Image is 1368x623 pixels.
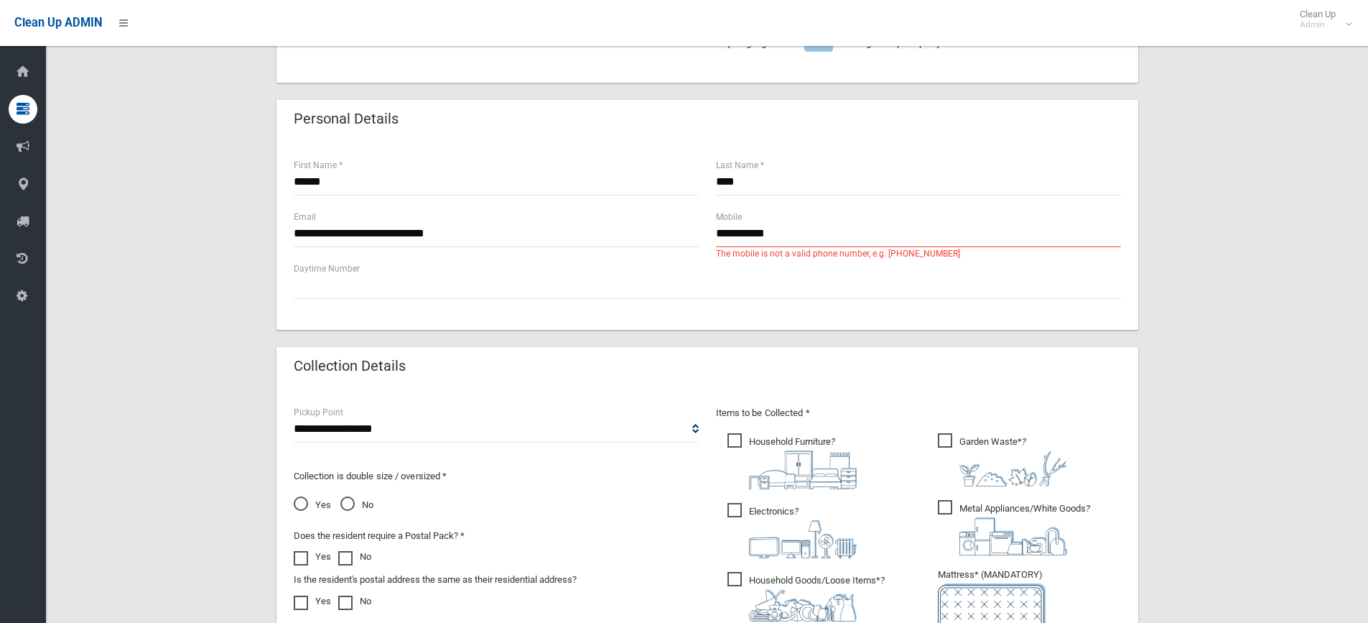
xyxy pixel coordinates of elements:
[340,497,373,514] span: No
[294,571,577,589] label: Is the resident's postal address the same as their residential address?
[276,352,423,380] header: Collection Details
[727,572,885,622] span: Household Goods/Loose Items*
[716,246,960,262] span: The mobile is not a valid phone number, e.g. [PHONE_NUMBER]
[959,436,1067,486] i: ?
[14,16,102,29] span: Clean Up ADMIN
[749,575,885,622] i: ?
[1300,19,1336,30] small: Admin
[959,503,1090,555] i: ?
[749,589,857,622] img: b13cc3517677393f34c0a387616ef184.png
[938,433,1067,486] span: Garden Waste*
[294,593,331,610] label: Yes
[1293,9,1350,30] span: Clean Up
[749,451,857,489] img: aa9efdbe659d29b613fca23ba79d85cb.png
[959,517,1067,555] img: 36c1b0289cb1767239cdd3de9e694f19.png
[959,451,1067,486] img: 4fd8a5c772b2c999c83690221e5242e0.png
[727,433,857,489] span: Household Furniture
[338,593,371,610] label: No
[749,436,857,489] i: ?
[938,500,1090,555] span: Metal Appliances/White Goods
[276,105,416,133] header: Personal Details
[727,503,857,558] span: Electronics
[808,37,829,48] span: BLUE
[338,548,371,566] label: No
[294,497,331,514] span: Yes
[294,527,465,545] label: Does the resident require a Postal Pack? *
[716,405,1121,422] p: Items to be Collected *
[294,468,699,485] p: Collection is double size / oversized *
[749,520,857,558] img: 394712a680b73dbc3d2a6a3a7ffe5a07.png
[749,506,857,558] i: ?
[294,548,331,566] label: Yes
